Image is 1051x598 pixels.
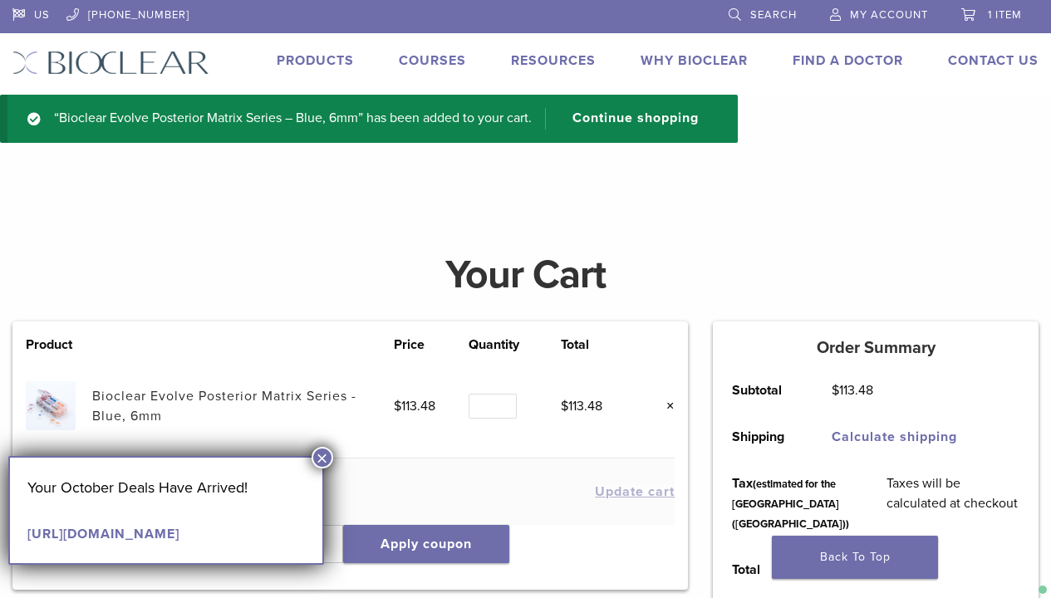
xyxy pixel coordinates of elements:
a: Find A Doctor [793,52,903,69]
th: Tax [713,460,867,547]
a: Contact Us [948,52,1039,69]
h5: Order Summary [713,338,1039,358]
a: Remove this item [653,395,675,417]
img: Bioclear [12,51,209,75]
span: 1 item [988,8,1022,22]
a: Continue shopping [545,108,711,130]
span: $ [561,398,568,414]
bdi: 113.48 [832,382,873,399]
small: (estimated for the [GEOGRAPHIC_DATA] ([GEOGRAPHIC_DATA])) [732,478,849,531]
img: Bioclear Evolve Posterior Matrix Series - Blue, 6mm [26,381,75,430]
span: $ [832,382,839,399]
a: Products [277,52,354,69]
a: Resources [511,52,596,69]
a: Bioclear Evolve Posterior Matrix Series - Blue, 6mm [92,388,356,424]
button: Update cart [595,485,675,498]
span: $ [394,398,401,414]
a: Why Bioclear [641,52,748,69]
th: Price [394,335,469,355]
p: Your October Deals Have Arrived! [27,475,305,500]
a: [URL][DOMAIN_NAME] [27,526,179,542]
th: Shipping [713,414,813,460]
span: Search [750,8,797,22]
a: Courses [399,52,466,69]
button: Close [312,447,333,468]
td: Taxes will be calculated at checkout [868,460,1039,547]
th: Product [26,335,92,355]
span: My Account [850,8,928,22]
th: Total [561,335,636,355]
th: Total [713,547,813,593]
button: Apply coupon [343,525,509,563]
th: Quantity [469,335,561,355]
a: Back To Top [772,536,938,579]
bdi: 113.48 [394,398,435,414]
th: Subtotal [713,367,813,414]
bdi: 113.48 [561,398,602,414]
a: Calculate shipping [832,429,957,445]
